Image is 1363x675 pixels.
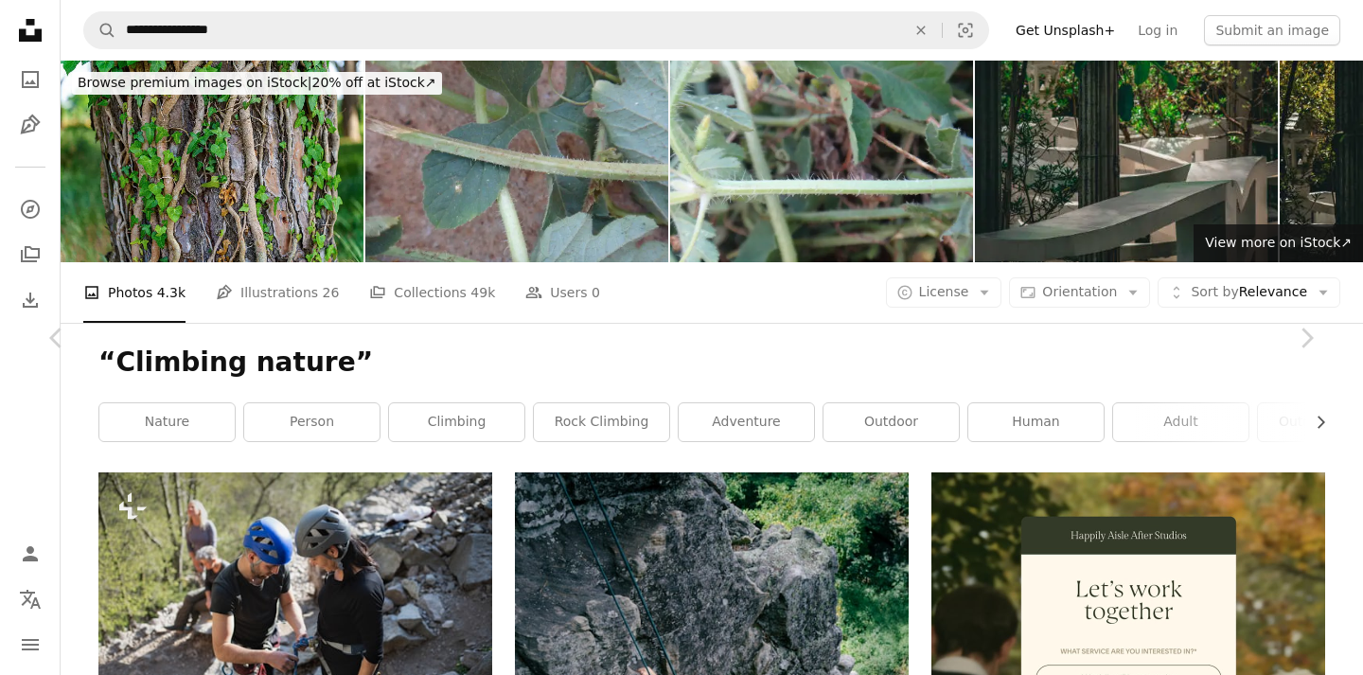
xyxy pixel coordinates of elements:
[83,11,989,49] form: Find visuals sitewide
[365,61,668,262] img: Details of the Maxixe (Cucumis anguria) Stem: Creeping and Climbing, Flexible and Resilient, Supp...
[900,12,942,48] button: Clear
[11,580,49,618] button: Language
[592,282,600,303] span: 0
[61,61,363,262] img: Close-up of ivy vines growing on tree bark in forest
[244,403,380,441] a: person
[84,12,116,48] button: Search Unsplash
[943,12,988,48] button: Visual search
[1205,235,1352,250] span: View more on iStock ↗
[534,403,669,441] a: rock climbing
[99,403,235,441] a: nature
[389,403,524,441] a: climbing
[11,626,49,664] button: Menu
[1191,283,1307,302] span: Relevance
[1126,15,1189,45] a: Log in
[11,61,49,98] a: Photos
[78,75,311,90] span: Browse premium images on iStock |
[98,346,1325,380] h1: “Climbing nature”
[1042,284,1117,299] span: Orientation
[470,282,495,303] span: 49k
[323,282,340,303] span: 26
[1191,284,1238,299] span: Sort by
[1004,15,1126,45] a: Get Unsplash+
[1009,277,1150,308] button: Orientation
[1113,403,1248,441] a: adult
[1158,277,1340,308] button: Sort byRelevance
[670,61,973,262] img: Details of the Maxixe (Cucumis anguria) Stem: Creeping and Climbing, Flexible and Resilient, Supp...
[679,403,814,441] a: adventure
[823,403,959,441] a: outdoor
[1249,247,1363,429] a: Next
[968,403,1104,441] a: human
[886,277,1002,308] button: License
[98,595,492,612] a: A senior woman with instructor climbing rocks outdoors in nature, active lifestyle.
[11,190,49,228] a: Explore
[11,106,49,144] a: Illustrations
[11,535,49,573] a: Log in / Sign up
[72,72,442,95] div: 20% off at iStock ↗
[369,262,495,323] a: Collections 49k
[1204,15,1340,45] button: Submit an image
[11,236,49,274] a: Collections
[975,61,1278,262] img: Vines in the pillars of a garden.
[216,262,339,323] a: Illustrations 26
[525,262,600,323] a: Users 0
[61,61,453,106] a: Browse premium images on iStock|20% off at iStock↗
[1194,224,1363,262] a: View more on iStock↗
[919,284,969,299] span: License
